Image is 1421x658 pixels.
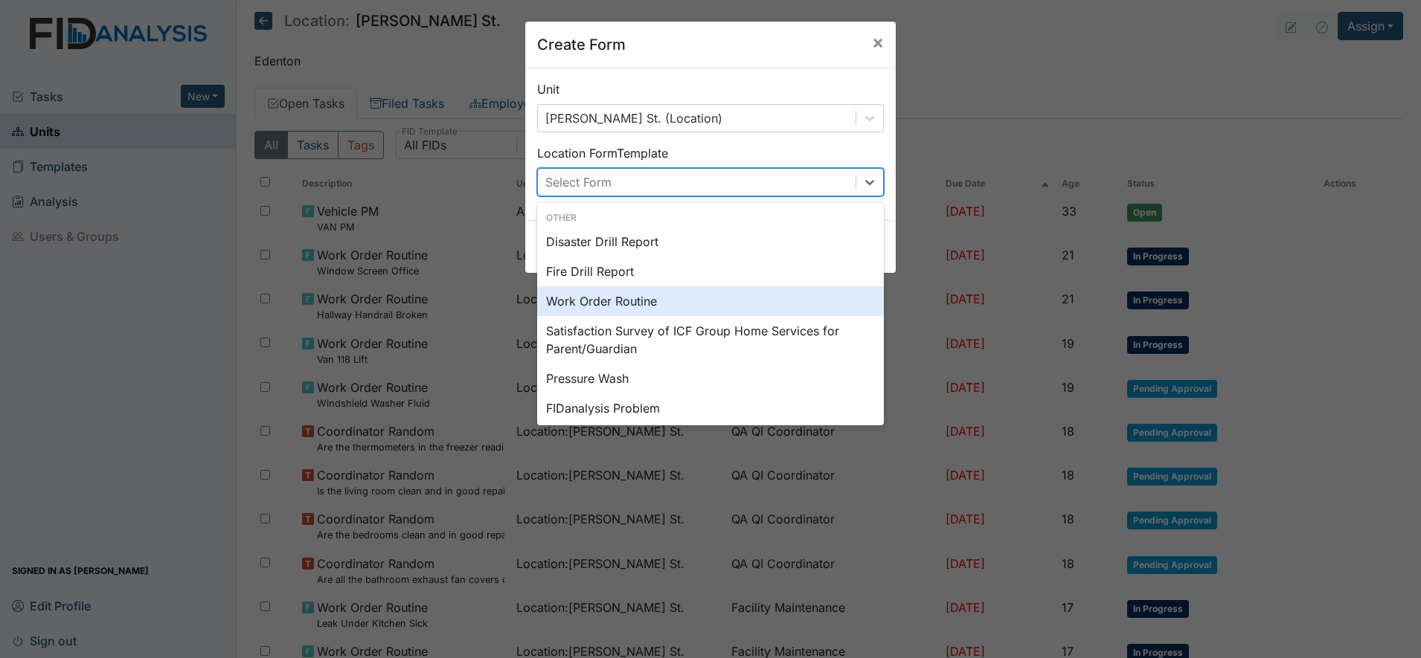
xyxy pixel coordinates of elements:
[537,393,884,423] div: FIDanalysis Problem
[537,144,668,162] label: Location Form Template
[537,33,626,56] h5: Create Form
[545,109,722,127] div: [PERSON_NAME] St. (Location)
[545,173,612,191] div: Select Form
[537,423,884,453] div: HVAC PM
[537,316,884,364] div: Satisfaction Survey of ICF Group Home Services for Parent/Guardian
[537,211,884,225] div: Other
[860,22,896,63] button: Close
[537,364,884,393] div: Pressure Wash
[537,80,559,98] label: Unit
[872,31,884,53] span: ×
[537,227,884,257] div: Disaster Drill Report
[537,286,884,316] div: Work Order Routine
[537,257,884,286] div: Fire Drill Report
